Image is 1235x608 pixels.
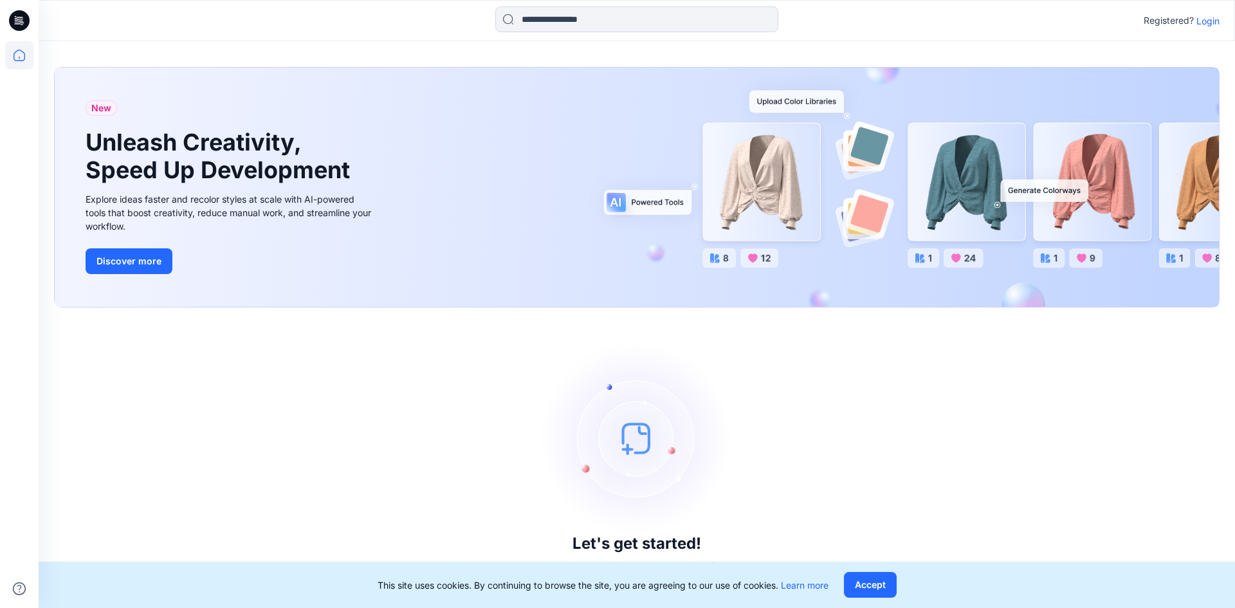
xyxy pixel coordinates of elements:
p: Login [1196,14,1220,28]
button: Discover more [86,248,172,274]
p: Click New to add a style or create a folder. [532,558,742,573]
p: This site uses cookies. By continuing to browse the site, you are agreeing to our use of cookies. [378,578,828,592]
h3: Let's get started! [572,535,701,553]
span: New [91,100,111,116]
h1: Unleash Creativity, Speed Up Development [86,129,356,184]
div: Explore ideas faster and recolor styles at scale with AI-powered tools that boost creativity, red... [86,192,375,233]
button: Accept [844,572,897,598]
img: empty-state-image.svg [540,342,733,535]
a: Discover more [86,248,375,274]
a: Learn more [781,580,828,591]
p: Registered? [1144,13,1194,28]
